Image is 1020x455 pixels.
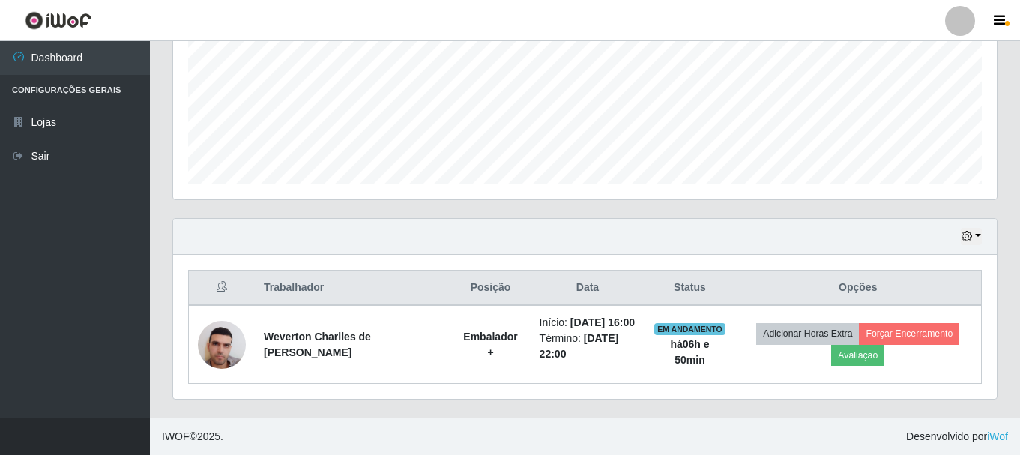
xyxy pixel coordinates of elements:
button: Forçar Encerramento [859,323,959,344]
img: CoreUI Logo [25,11,91,30]
th: Status [645,271,734,306]
span: IWOF [162,430,190,442]
a: iWof [987,430,1008,442]
button: Avaliação [831,345,884,366]
strong: Weverton Charlles de [PERSON_NAME] [264,331,371,358]
strong: Embalador + [463,331,517,358]
time: [DATE] 16:00 [570,316,635,328]
span: © 2025 . [162,429,223,445]
th: Posição [450,271,530,306]
th: Trabalhador [255,271,450,306]
li: Início: [540,315,636,331]
span: EM ANDAMENTO [654,323,725,335]
span: Desenvolvido por [906,429,1008,445]
strong: há 06 h e 50 min [670,338,709,366]
img: 1752584852872.jpeg [198,313,246,376]
button: Adicionar Horas Extra [756,323,859,344]
th: Data [531,271,645,306]
th: Opções [735,271,982,306]
li: Término: [540,331,636,362]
